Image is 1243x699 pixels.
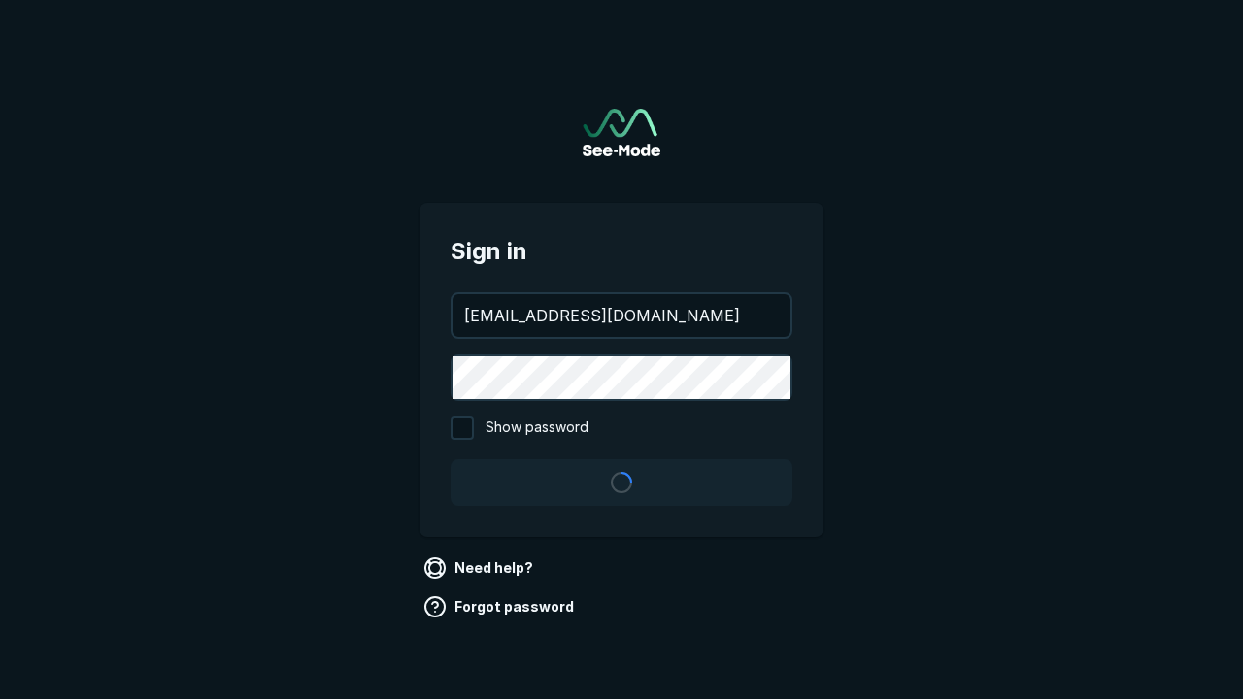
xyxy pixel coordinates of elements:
span: Sign in [451,234,792,269]
a: Forgot password [420,591,582,622]
span: Show password [486,416,588,440]
a: Need help? [420,552,541,583]
input: your@email.com [453,294,790,337]
img: See-Mode Logo [583,109,660,156]
a: Go to sign in [583,109,660,156]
